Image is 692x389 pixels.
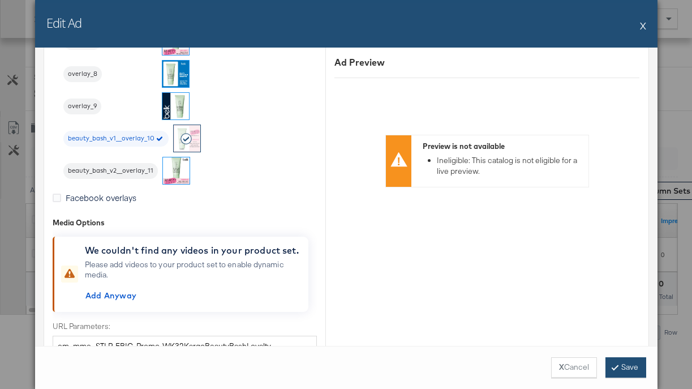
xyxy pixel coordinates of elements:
[66,192,136,203] span: Facebook overlays
[85,243,304,257] div: We couldn't find any videos in your product set.
[63,166,158,176] span: beauty_bash_v2__overlay_11
[63,131,169,147] div: beauty_bash_v1__overlay_10
[640,14,646,37] button: X
[63,134,169,143] span: beauty_bash_v1__overlay_10
[81,287,141,305] button: Add Anyway
[63,102,101,111] span: overlay_9
[163,157,190,184] img: cpEzKie8LOyz3ffthUQKtw.jpg
[53,321,317,332] label: URL Parameters:
[63,70,102,79] span: overlay_8
[85,289,137,303] span: Add Anyway
[605,357,646,378] button: Save
[85,259,304,305] div: Please add videos to your product set to enable dynamic media.
[437,155,583,176] li: Ineligible: This catalog is not eligible for a live preview.
[63,99,101,114] div: overlay_9
[46,14,81,31] h2: Edit Ad
[423,141,583,152] div: Preview is not available
[551,357,597,378] button: XCancel
[559,362,564,373] strong: X
[334,56,640,69] div: Ad Preview
[162,61,189,87] img: KuvoXDCOGeX9iWxGvphxqQ.jpg
[53,217,317,228] div: Media Options
[53,336,317,388] textarea: cm_mmc=STLP-FBIG-Promo-WK32KargoBeautyBashLoyalty-{{[DOMAIN_NAME]}}|{{[DOMAIN_NAME]}}|{{[DOMAIN_N...
[162,93,189,119] img: 49c1NYojcGgGdZOgVnqs5A.jpg
[63,66,102,82] div: overlay_8
[63,163,158,179] div: beauty_bash_v2__overlay_11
